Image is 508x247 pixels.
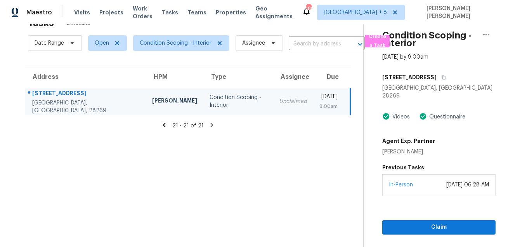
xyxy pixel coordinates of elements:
[446,181,489,189] div: [DATE] 06:28 AM
[35,39,64,47] span: Date Range
[203,66,273,88] th: Type
[279,97,307,105] div: Unclaimed
[74,9,90,16] span: Visits
[273,66,313,88] th: Assignee
[152,97,197,106] div: [PERSON_NAME]
[319,93,338,103] div: [DATE]
[28,19,54,27] h2: Tasks
[216,9,246,16] span: Properties
[242,39,265,47] span: Assignee
[26,9,52,16] span: Maestro
[382,220,496,235] button: Claim
[306,5,311,12] div: 188
[355,39,366,50] button: Open
[382,148,435,156] div: [PERSON_NAME]
[140,39,212,47] span: Condition Scoping - Interior
[210,94,267,109] div: Condition Scoping - Interior
[423,5,496,20] span: [PERSON_NAME] [PERSON_NAME]
[369,32,386,50] span: Create a Task
[32,89,140,99] div: [STREET_ADDRESS]
[390,113,410,121] div: Videos
[382,137,435,145] h5: Agent Exp. Partner
[382,84,496,100] div: [GEOGRAPHIC_DATA], [GEOGRAPHIC_DATA] 28269
[172,123,204,129] span: 21 - 21 of 21
[382,112,390,120] img: Artifact Present Icon
[25,66,146,88] th: Address
[95,39,109,47] span: Open
[382,31,477,47] h2: Condition Scoping - Interior
[32,99,140,115] div: [GEOGRAPHIC_DATA], [GEOGRAPHIC_DATA], 28269
[382,53,428,61] div: [DATE] by 9:00am
[388,223,489,232] span: Claim
[146,66,203,88] th: HPM
[382,164,496,171] h5: Previous Tasks
[162,10,178,15] span: Tasks
[382,73,437,81] h5: [STREET_ADDRESS]
[389,182,413,188] a: In-Person
[133,5,153,20] span: Work Orders
[324,9,387,16] span: [GEOGRAPHIC_DATA] + 8
[319,103,338,110] div: 9:00am
[427,113,465,121] div: Questionnaire
[419,112,427,120] img: Artifact Present Icon
[365,35,390,47] button: Create a Task
[99,9,123,16] span: Projects
[255,5,293,20] span: Geo Assignments
[187,9,206,16] span: Teams
[313,66,350,88] th: Due
[289,38,343,50] input: Search by address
